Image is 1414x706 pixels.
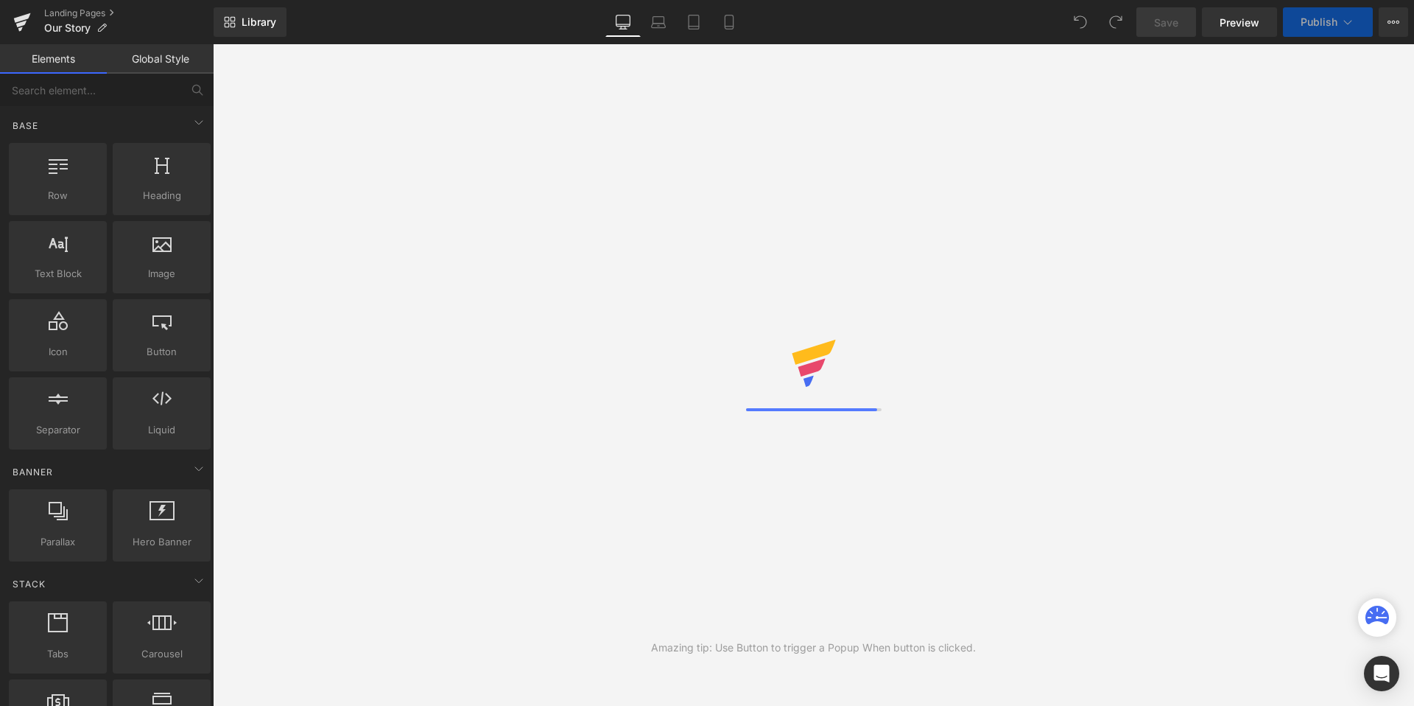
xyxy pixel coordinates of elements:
span: Banner [11,465,54,479]
a: Mobile [711,7,747,37]
button: Undo [1066,7,1095,37]
button: Redo [1101,7,1130,37]
span: Text Block [13,266,102,282]
a: Tablet [676,7,711,37]
span: Library [242,15,276,29]
span: Our Story [44,22,91,34]
span: Liquid [117,422,206,438]
span: Separator [13,422,102,438]
span: Publish [1301,16,1337,28]
a: New Library [214,7,286,37]
span: Icon [13,344,102,360]
span: Hero Banner [117,534,206,550]
button: More [1379,7,1408,37]
span: Preview [1220,15,1259,30]
a: Landing Pages [44,7,214,19]
span: Parallax [13,534,102,550]
div: Amazing tip: Use Button to trigger a Popup When button is clicked. [651,640,976,656]
a: Preview [1202,7,1277,37]
span: Heading [117,188,206,203]
span: Stack [11,577,47,591]
button: Publish [1283,7,1373,37]
span: Image [117,266,206,282]
a: Global Style [107,44,214,74]
span: Tabs [13,646,102,662]
span: Row [13,188,102,203]
span: Carousel [117,646,206,662]
a: Laptop [641,7,676,37]
span: Button [117,344,206,360]
span: Save [1154,15,1178,30]
a: Desktop [605,7,641,37]
div: Open Intercom Messenger [1364,656,1399,691]
span: Base [11,119,40,133]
